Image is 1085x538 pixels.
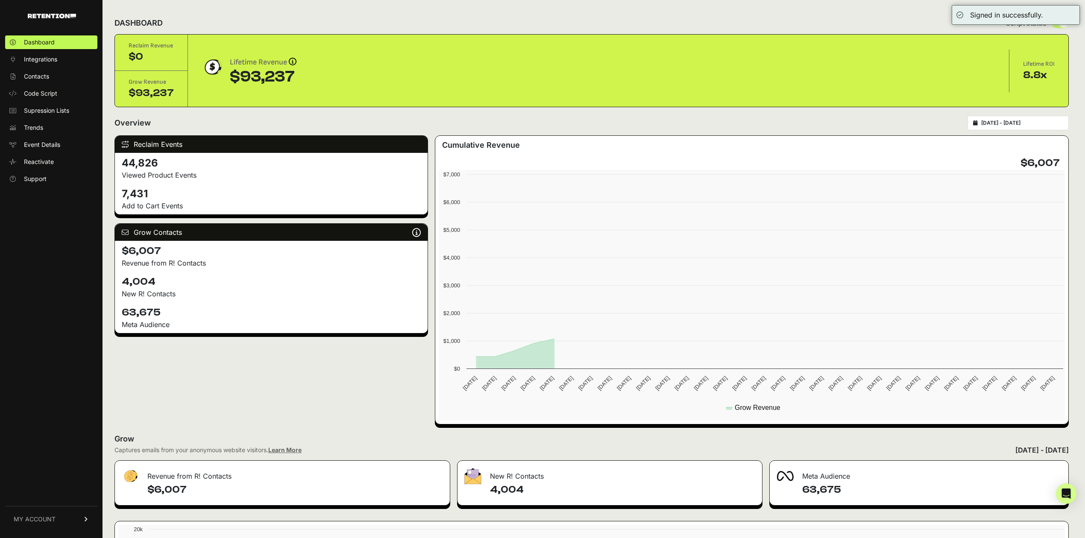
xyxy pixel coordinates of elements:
text: [DATE] [904,375,921,392]
div: Open Intercom Messenger [1056,483,1076,504]
text: [DATE] [577,375,594,392]
a: Code Script [5,87,97,100]
div: Captures emails from your anonymous website visitors. [114,446,302,454]
a: Reactivate [5,155,97,169]
div: Lifetime Revenue [230,56,296,68]
span: Reactivate [24,158,54,166]
text: $1,000 [443,338,460,344]
text: [DATE] [789,375,805,392]
img: fa-meta-2f981b61bb99beabf952f7030308934f19ce035c18b003e963880cc3fabeebb7.png [777,471,794,481]
text: [DATE] [962,375,979,392]
div: New R! Contacts [457,461,762,486]
text: [DATE] [769,375,786,392]
div: $93,237 [230,68,296,85]
p: Add to Cart Events [122,201,421,211]
text: [DATE] [1039,375,1056,392]
div: Signed in successfully. [970,10,1043,20]
text: $4,000 [443,254,460,261]
p: New R! Contacts [122,289,421,299]
h4: $6,007 [147,483,443,497]
div: Reclaim Events [115,136,428,153]
div: Lifetime ROI [1023,60,1055,68]
text: [DATE] [847,375,863,392]
div: $0 [129,50,174,64]
span: Support [24,175,47,183]
text: [DATE] [924,375,940,392]
text: [DATE] [616,375,632,392]
a: Support [5,172,97,186]
a: MY ACCOUNT [5,506,97,532]
a: Trends [5,121,97,134]
a: Supression Lists [5,104,97,117]
text: [DATE] [808,375,825,392]
span: MY ACCOUNT [14,515,56,523]
a: Dashboard [5,35,97,49]
text: $2,000 [443,310,460,316]
text: [DATE] [981,375,998,392]
span: Trends [24,123,43,132]
text: [DATE] [635,375,651,392]
span: Integrations [24,55,57,64]
h4: 4,004 [490,483,755,497]
div: 8.8x [1023,68,1055,82]
text: [DATE] [1020,375,1036,392]
h4: 7,431 [122,187,421,201]
text: [DATE] [1000,375,1017,392]
div: Meta Audience [770,461,1068,486]
h4: 63,675 [122,306,421,319]
text: $6,000 [443,199,460,205]
text: [DATE] [539,375,555,392]
text: [DATE] [750,375,767,392]
h4: 4,004 [122,275,421,289]
img: dollar-coin-05c43ed7efb7bc0c12610022525b4bbbb207c7efeef5aecc26f025e68dcafac9.png [202,56,223,78]
text: $5,000 [443,227,460,233]
h4: $6,007 [1020,156,1060,170]
a: Integrations [5,53,97,66]
text: [DATE] [885,375,902,392]
p: Revenue from R! Contacts [122,258,421,268]
text: [DATE] [654,375,671,392]
text: [DATE] [866,375,883,392]
span: Supression Lists [24,106,69,115]
h2: DASHBOARD [114,17,163,29]
img: Retention.com [28,14,76,18]
text: [DATE] [673,375,690,392]
text: $3,000 [443,282,460,289]
text: $0 [454,365,460,372]
text: [DATE] [692,375,709,392]
div: $93,237 [129,86,174,100]
div: Grow Contacts [115,224,428,241]
text: [DATE] [712,375,728,392]
h4: 63,675 [802,483,1062,497]
text: [DATE] [500,375,517,392]
text: [DATE] [558,375,575,392]
text: [DATE] [827,375,844,392]
h4: 44,826 [122,156,421,170]
text: [DATE] [519,375,536,392]
a: Contacts [5,70,97,83]
text: 20k [134,526,143,532]
span: Dashboard [24,38,55,47]
span: Event Details [24,140,60,149]
h3: Cumulative Revenue [442,139,520,151]
text: Grow Revenue [735,404,780,411]
h2: Grow [114,433,1069,445]
div: Grow Revenue [129,78,174,86]
a: Learn More [268,446,302,453]
span: Contacts [24,72,49,81]
text: [DATE] [596,375,613,392]
a: Event Details [5,138,97,152]
div: Meta Audience [122,319,421,330]
text: $7,000 [443,171,460,178]
text: [DATE] [731,375,748,392]
h2: Overview [114,117,151,129]
text: [DATE] [943,375,959,392]
text: [DATE] [481,375,497,392]
div: [DATE] - [DATE] [1015,445,1069,455]
div: Revenue from R! Contacts [115,461,450,486]
text: [DATE] [461,375,478,392]
img: fa-envelope-19ae18322b30453b285274b1b8af3d052b27d846a4fbe8435d1a52b978f639a2.png [464,468,481,484]
h4: $6,007 [122,244,421,258]
span: Code Script [24,89,57,98]
p: Viewed Product Events [122,170,421,180]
